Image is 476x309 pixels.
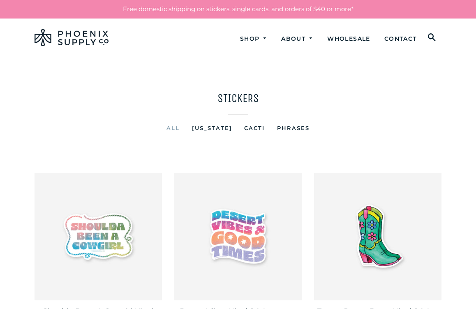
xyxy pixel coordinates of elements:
h1: Stickers [35,90,441,106]
img: Flower Power Boots Vinyl Sticker [314,173,441,300]
a: Contact [378,28,423,50]
a: About [275,28,319,50]
a: All [160,123,186,133]
a: Cacti [238,123,271,133]
a: Shop [234,28,274,50]
a: Wholesale [321,28,377,50]
img: Phoenix Supply Co. [35,29,109,46]
a: Phrases [271,123,316,133]
img: Shoulda Been A Cowgirl Vinyl Sticker [35,173,162,300]
a: [US_STATE] [186,123,238,133]
img: Desert Vibes Vinyl Sticker [174,173,302,300]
